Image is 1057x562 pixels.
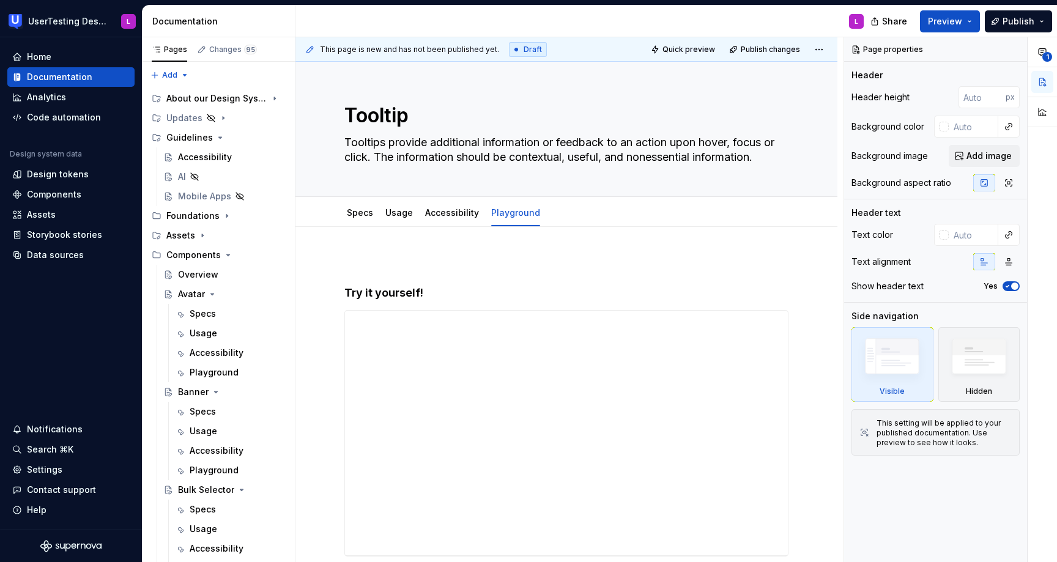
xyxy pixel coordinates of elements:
div: Foundations [147,206,290,226]
div: Components [166,249,221,261]
div: Assets [27,209,56,221]
span: Preview [928,15,962,28]
div: Specs [342,199,378,225]
div: Search ⌘K [27,443,73,456]
div: Accessibility [178,151,232,163]
span: Draft [524,45,542,54]
a: Usage [170,324,290,343]
div: Usage [380,199,418,225]
div: Help [27,504,46,516]
div: Contact support [27,484,96,496]
a: Accessibility [170,441,290,460]
div: Home [27,51,51,63]
span: Add image [966,150,1012,162]
div: Visible [880,386,905,396]
div: Visible [851,327,933,402]
div: Banner [178,386,209,398]
a: Accessibility [425,207,479,218]
div: AI [178,171,186,183]
span: Publish [1003,15,1034,28]
div: Text alignment [851,256,911,268]
div: Playground [486,199,545,225]
a: Home [7,47,135,67]
span: Publish changes [741,45,800,54]
a: Bulk Selector [158,480,290,500]
div: Side navigation [851,310,919,322]
a: Code automation [7,108,135,127]
div: Header height [851,91,910,103]
div: Assets [166,229,195,242]
div: Updates [147,108,290,128]
div: Playground [190,464,239,476]
button: Quick preview [647,41,721,58]
div: Data sources [27,249,84,261]
div: About our Design System [166,92,267,105]
div: Accessibility [190,347,243,359]
div: Pages [152,45,187,54]
div: Usage [190,327,217,339]
div: Specs [190,308,216,320]
img: 41adf70f-fc1c-4662-8e2d-d2ab9c673b1b.png [9,14,23,29]
div: About our Design System [147,89,290,108]
div: Analytics [27,91,66,103]
div: Background color [851,120,924,133]
span: Add [162,70,177,80]
div: Notifications [27,423,83,435]
a: Accessibility [170,539,290,558]
textarea: Tooltips provide additional information or feedback to an action upon hover, focus or click. The ... [342,133,786,167]
label: Yes [984,281,998,291]
button: Notifications [7,420,135,439]
div: This setting will be applied to your published documentation. Use preview to see how it looks. [877,418,1012,448]
div: Storybook stories [27,229,102,241]
div: Background image [851,150,928,162]
span: This page is new and has not been published yet. [320,45,499,54]
div: Text color [851,229,893,241]
div: Settings [27,464,62,476]
div: Changes [209,45,257,54]
a: Playground [170,363,290,382]
div: Foundations [166,210,220,222]
input: Auto [949,224,998,246]
a: Assets [7,205,135,224]
a: Usage [385,207,413,218]
h4: Try it yourself! [344,286,788,300]
a: Specs [347,207,373,218]
div: Bulk Selector [178,484,234,496]
div: Documentation [27,71,92,83]
a: Documentation [7,67,135,87]
div: Guidelines [147,128,290,147]
button: Publish changes [725,41,806,58]
button: Contact support [7,480,135,500]
span: Quick preview [662,45,715,54]
button: Share [864,10,915,32]
button: Add image [949,145,1020,167]
button: Help [7,500,135,520]
div: Guidelines [166,131,213,144]
p: px [1006,92,1015,102]
a: Specs [170,500,290,519]
div: Accessibility [420,199,484,225]
a: Banner [158,382,290,402]
input: Auto [949,116,998,138]
a: Accessibility [170,343,290,363]
div: Accessibility [190,542,243,555]
a: Usage [170,519,290,539]
div: Design system data [10,149,82,159]
div: Usage [190,523,217,535]
div: Specs [190,503,216,516]
a: Overview [158,265,290,284]
div: Hidden [966,386,992,396]
div: Updates [166,112,202,124]
div: L [127,17,130,26]
svg: Supernova Logo [40,540,102,552]
div: Header [851,69,883,81]
div: Assets [147,226,290,245]
a: Storybook stories [7,225,135,245]
div: UserTesting Design System [28,15,106,28]
div: Background aspect ratio [851,177,951,189]
div: Components [147,245,290,265]
a: AI [158,167,290,187]
div: Accessibility [190,445,243,457]
textarea: Tooltip [342,101,786,130]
